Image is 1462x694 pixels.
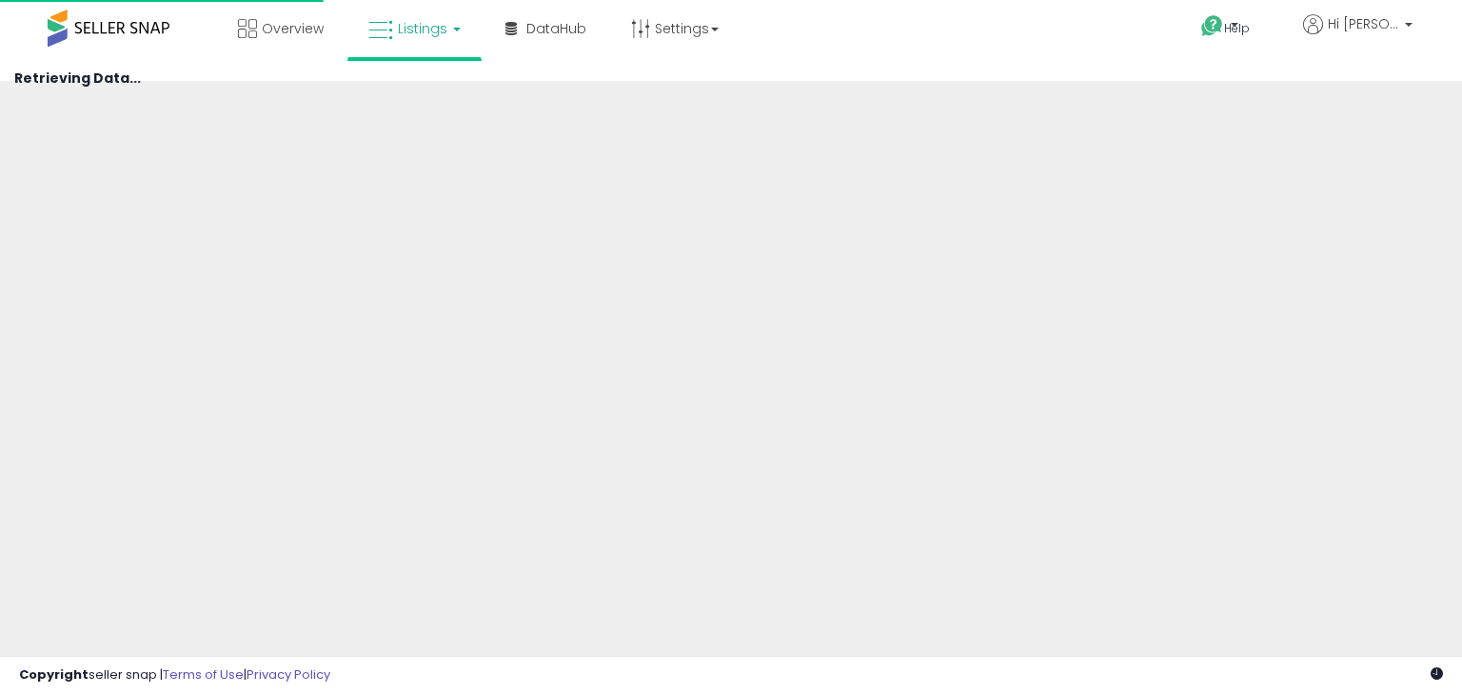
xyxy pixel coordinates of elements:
[1200,14,1224,38] i: Get Help
[262,19,324,38] span: Overview
[14,71,1448,86] h4: Retrieving Data...
[1328,14,1399,33] span: Hi [PERSON_NAME]
[398,19,447,38] span: Listings
[526,19,586,38] span: DataHub
[1224,20,1250,36] span: Help
[1303,14,1413,57] a: Hi [PERSON_NAME]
